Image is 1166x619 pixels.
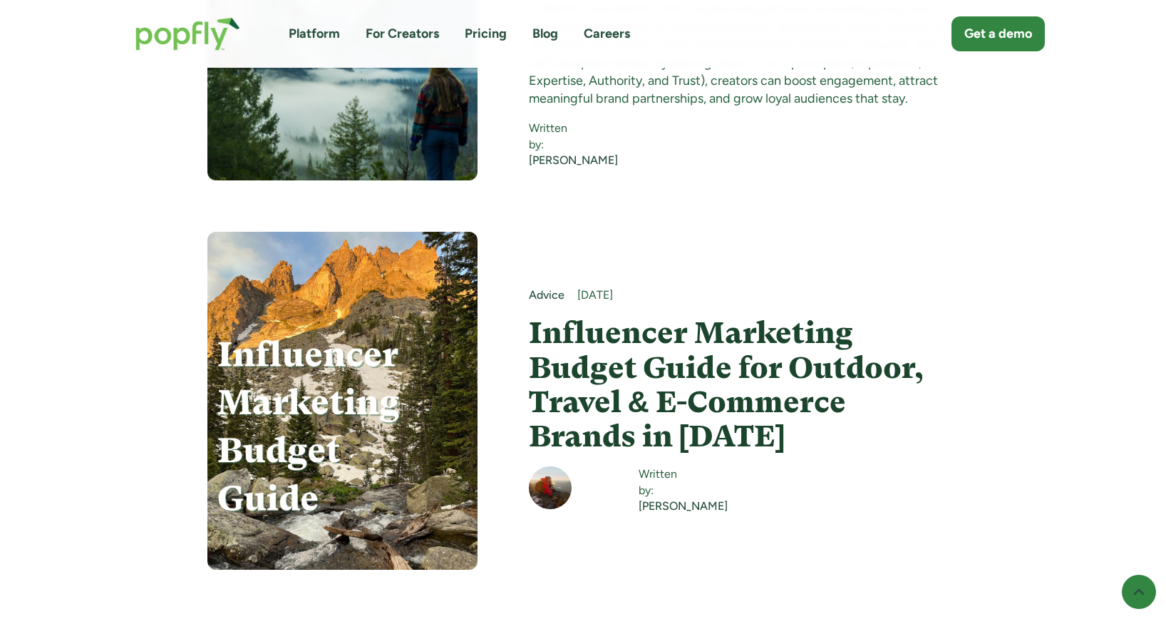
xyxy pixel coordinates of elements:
[289,25,340,43] a: Platform
[529,153,618,168] a: [PERSON_NAME]
[639,466,959,498] div: Written by:
[577,287,959,303] div: [DATE]
[964,25,1032,43] div: Get a demo
[529,121,618,153] div: Written by:
[951,16,1045,51] a: Get a demo
[465,25,507,43] a: Pricing
[529,316,959,454] a: Influencer Marketing Budget Guide for Outdoor, Travel & E-Commerce Brands in [DATE]
[532,25,558,43] a: Blog
[529,287,564,303] a: Advice
[639,498,959,514] a: [PERSON_NAME]
[121,3,254,65] a: home
[366,25,439,43] a: For Creators
[584,25,630,43] a: Careers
